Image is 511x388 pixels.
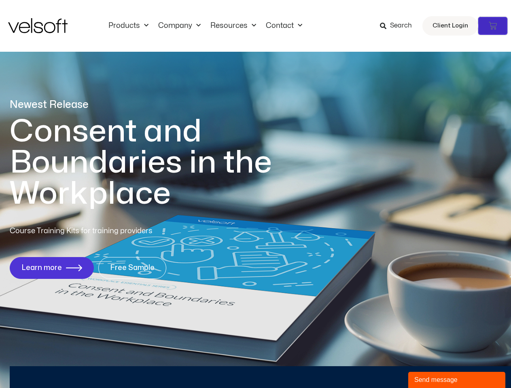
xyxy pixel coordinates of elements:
[153,21,206,30] a: CompanyMenu Toggle
[21,264,62,272] span: Learn more
[10,116,305,209] h1: Consent and Boundaries in the Workplace
[104,21,153,30] a: ProductsMenu Toggle
[261,21,307,30] a: ContactMenu Toggle
[10,98,305,112] p: Newest Release
[433,21,468,31] span: Client Login
[98,257,166,279] a: Free Sample
[206,21,261,30] a: ResourcesMenu Toggle
[8,18,68,33] img: Velsoft Training Materials
[408,370,507,388] iframe: chat widget
[422,16,478,36] a: Client Login
[380,19,418,33] a: Search
[10,257,94,279] a: Learn more
[104,21,307,30] nav: Menu
[10,226,211,237] p: Course Training Kits for training providers
[110,264,155,272] span: Free Sample
[390,21,412,31] span: Search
